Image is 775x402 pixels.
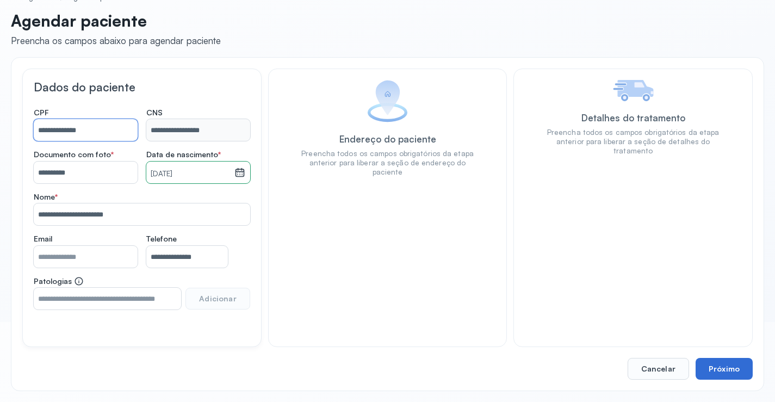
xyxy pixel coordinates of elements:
[34,276,84,286] span: Patologias
[339,133,436,145] div: Endereço do paciente
[146,234,177,244] span: Telefone
[696,358,753,380] button: Próximo
[547,128,720,156] div: Preencha todos os campos obrigatórios da etapa anterior para liberar a seção de detalhes do trata...
[34,150,114,159] span: Documento com foto
[34,108,49,117] span: CPF
[613,80,654,101] img: Imagem de Detalhes do tratamento
[11,11,221,30] p: Agendar paciente
[185,288,250,310] button: Adicionar
[581,112,685,123] div: Detalhes do tratamento
[34,80,250,94] h3: Dados do paciente
[34,234,52,244] span: Email
[34,192,58,202] span: Nome
[11,35,221,46] div: Preencha os campos abaixo para agendar paciente
[146,150,221,159] span: Data de nascimento
[367,80,408,122] img: Imagem de Endereço do paciente
[301,149,474,177] div: Preencha todos os campos obrigatórios da etapa anterior para liberar a seção de endereço do paciente
[146,108,163,117] span: CNS
[151,169,230,180] small: [DATE]
[628,358,689,380] button: Cancelar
